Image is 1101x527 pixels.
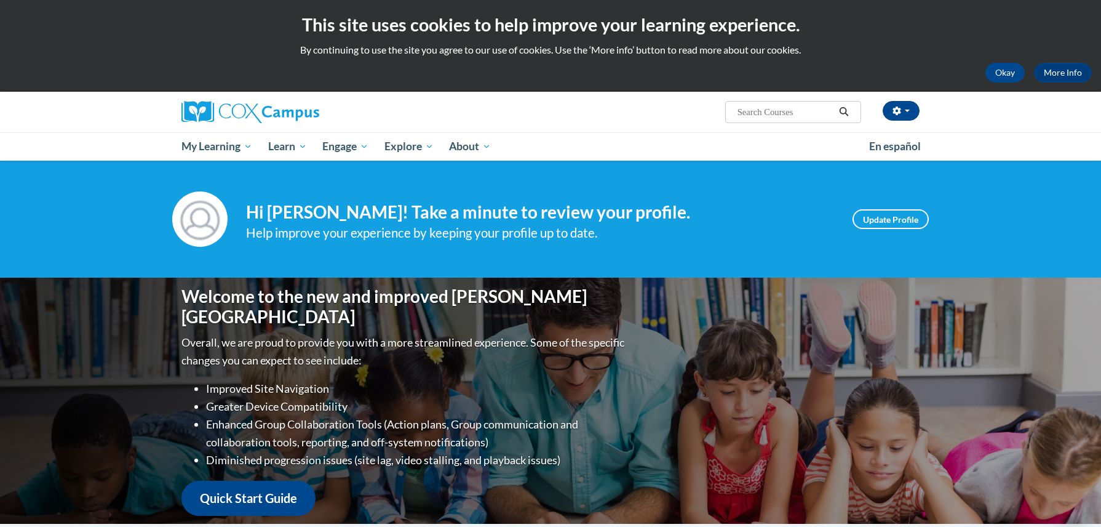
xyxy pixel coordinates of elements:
[181,286,627,328] h1: Welcome to the new and improved [PERSON_NAME][GEOGRAPHIC_DATA]
[853,209,929,229] a: Update Profile
[869,140,921,153] span: En español
[384,139,434,154] span: Explore
[835,105,853,119] button: Search
[449,139,491,154] span: About
[985,63,1025,82] button: Okay
[172,191,228,247] img: Profile Image
[181,101,319,123] img: Cox Campus
[181,481,316,516] a: Quick Start Guide
[181,101,415,123] a: Cox Campus
[1052,478,1091,517] iframe: Button to launch messaging window
[181,139,252,154] span: My Learning
[322,139,368,154] span: Engage
[246,223,834,243] div: Help improve your experience by keeping your profile up to date.
[206,380,627,398] li: Improved Site Navigation
[1034,63,1092,82] a: More Info
[173,132,260,161] a: My Learning
[9,43,1092,57] p: By continuing to use the site you agree to our use of cookies. Use the ‘More info’ button to read...
[861,134,929,159] a: En español
[9,12,1092,37] h2: This site uses cookies to help improve your learning experience.
[181,334,627,369] p: Overall, we are proud to provide you with a more streamlined experience. Some of the specific cha...
[314,132,376,161] a: Engage
[442,132,499,161] a: About
[246,202,834,223] h4: Hi [PERSON_NAME]! Take a minute to review your profile.
[260,132,315,161] a: Learn
[376,132,442,161] a: Explore
[736,105,835,119] input: Search Courses
[883,101,920,121] button: Account Settings
[206,451,627,469] li: Diminished progression issues (site lag, video stalling, and playback issues)
[268,139,307,154] span: Learn
[206,416,627,451] li: Enhanced Group Collaboration Tools (Action plans, Group communication and collaboration tools, re...
[163,132,938,161] div: Main menu
[206,398,627,416] li: Greater Device Compatibility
